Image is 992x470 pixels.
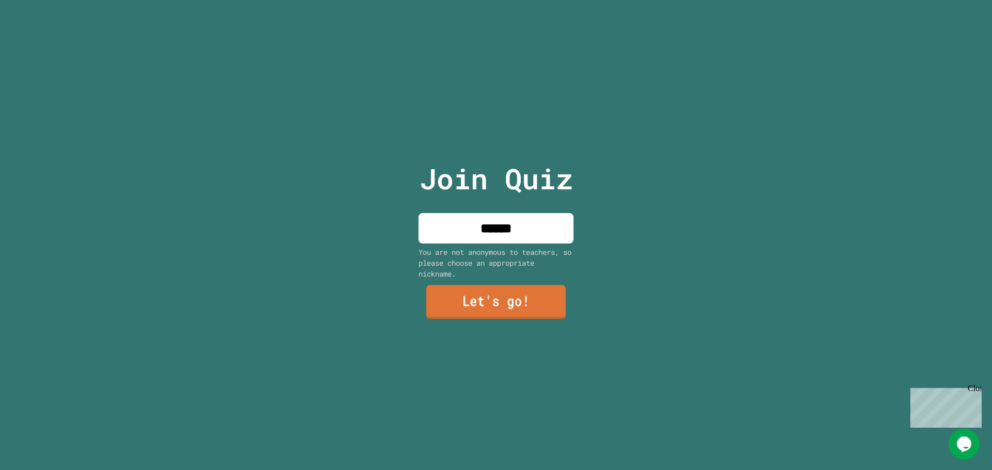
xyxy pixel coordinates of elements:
div: Chat with us now!Close [4,4,71,66]
iframe: chat widget [906,384,982,428]
iframe: chat widget [949,429,982,460]
div: You are not anonymous to teachers, so please choose an appropriate nickname. [419,247,574,279]
a: Let's go! [426,285,566,319]
p: Join Quiz [420,157,573,200]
